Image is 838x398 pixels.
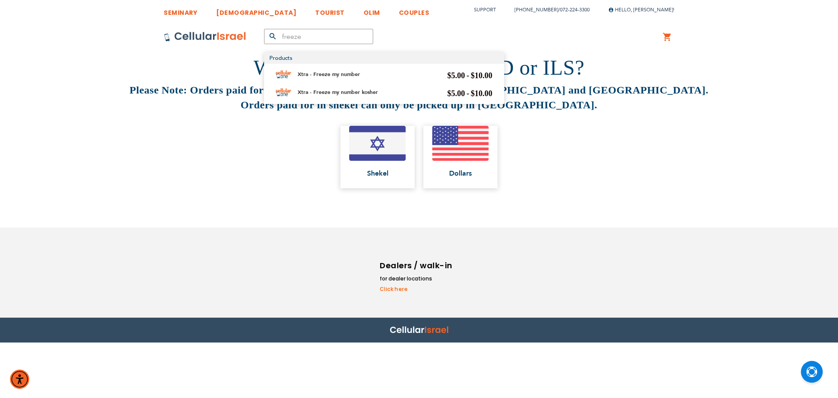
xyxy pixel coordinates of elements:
img: Xtra - Freeze my number kosher [276,88,291,97]
li: for dealer locations [380,274,454,283]
input: Search [264,29,373,44]
span: Dollars [449,170,472,177]
span: $5.00 [447,71,465,80]
span: Shekel [367,170,388,177]
a: Support [474,7,496,13]
a: TOURIST [315,2,345,18]
a: COUPLES [399,2,429,18]
a: SEMINARY [164,2,197,18]
span: Hello, [PERSON_NAME]! [608,7,674,13]
span: $10.00 [471,89,493,98]
a: OLIM [364,2,380,18]
a: Xtra - Freeze my number [298,71,360,78]
a: Dollars [423,126,498,189]
span: Products [269,54,292,62]
a: Shekel [340,126,415,189]
span: $10.00 [471,71,493,80]
div: Accessibility Menu [10,370,29,389]
a: Click here [380,285,454,293]
img: Xtra - Freeze my number [276,70,291,79]
a: [PHONE_NUMBER] [515,7,558,13]
li: / [506,3,590,16]
a: [DEMOGRAPHIC_DATA] [216,2,296,18]
strong: Please Note: Orders paid for in dollars can be picked up both in the [GEOGRAPHIC_DATA] and [GEOGR... [130,84,708,111]
img: Cellular Israel Logo [164,31,247,42]
span: $5.00 [447,89,465,98]
a: Xtra - Freeze my number kosher [298,89,378,96]
h6: Dealers / walk-in [380,259,454,272]
a: 072-224-3300 [560,7,590,13]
